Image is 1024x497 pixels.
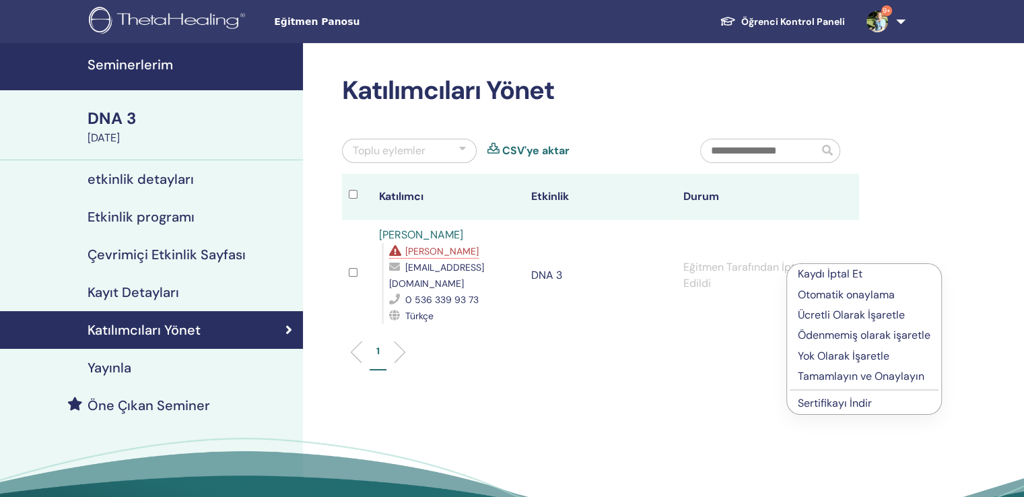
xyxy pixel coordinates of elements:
[342,75,859,106] h2: Katılımcıları Yönet
[405,310,434,322] span: Türkçe
[798,368,930,385] p: Tamamlayın ve Onaylayın
[88,107,295,130] div: DNA 3
[353,143,425,159] div: Toplu eylemler
[372,174,524,220] th: Katılımcı
[274,15,476,29] span: Eğitmen Panosu
[798,396,872,410] a: Sertifikayı İndir
[88,246,246,263] h4: Çevrimiçi Etkinlik Sayfası
[677,174,829,220] th: Durum
[379,228,463,242] a: [PERSON_NAME]
[88,130,295,146] div: [DATE]
[798,307,930,323] p: Ücretli Olarak İşaretle
[866,11,888,32] img: default.jpg
[405,245,479,257] span: [PERSON_NAME]
[88,57,295,73] h4: Seminerlerim
[720,15,736,27] img: graduation-cap-white.svg
[709,9,856,34] a: Öğrenci Kontrol Paneli
[376,344,380,358] p: 1
[88,397,210,413] h4: Öne Çıkan Seminer
[88,360,131,376] h4: Yayınla
[88,209,195,225] h4: Etkinlik programı
[524,220,677,331] td: DNA 3
[798,327,930,343] p: Ödenmemiş olarak işaretle
[88,284,179,300] h4: Kayıt Detayları
[89,7,250,37] img: logo.png
[524,174,677,220] th: Etkinlik
[798,266,930,282] p: Kaydı İptal Et
[88,322,201,338] h4: Katılımcıları Yönet
[405,294,479,306] span: 0 536 339 93 73
[798,348,930,364] p: Yok Olarak İşaretle
[79,107,303,146] a: DNA 3[DATE]
[881,5,892,16] span: 9+
[88,171,194,187] h4: etkinlik detayları
[389,261,484,290] span: [EMAIL_ADDRESS][DOMAIN_NAME]
[798,287,930,303] p: Otomatik onaylama
[502,143,570,159] a: CSV'ye aktar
